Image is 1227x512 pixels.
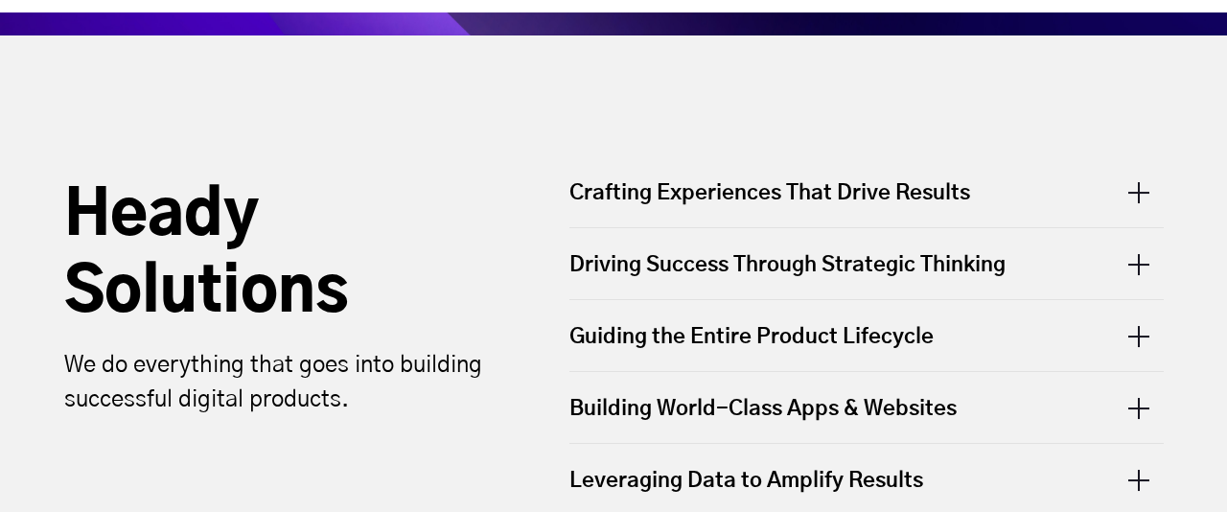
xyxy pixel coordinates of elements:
h2: Heady Solutions [64,178,496,332]
div: Building World-Class Apps & Websites [569,372,1164,443]
p: We do everything that goes into building successful digital products. [64,348,496,417]
div: Crafting Experiences That Drive Results [569,178,1164,227]
div: Guiding the Entire Product Lifecycle [569,300,1164,371]
div: Driving Success Through Strategic Thinking [569,228,1164,299]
